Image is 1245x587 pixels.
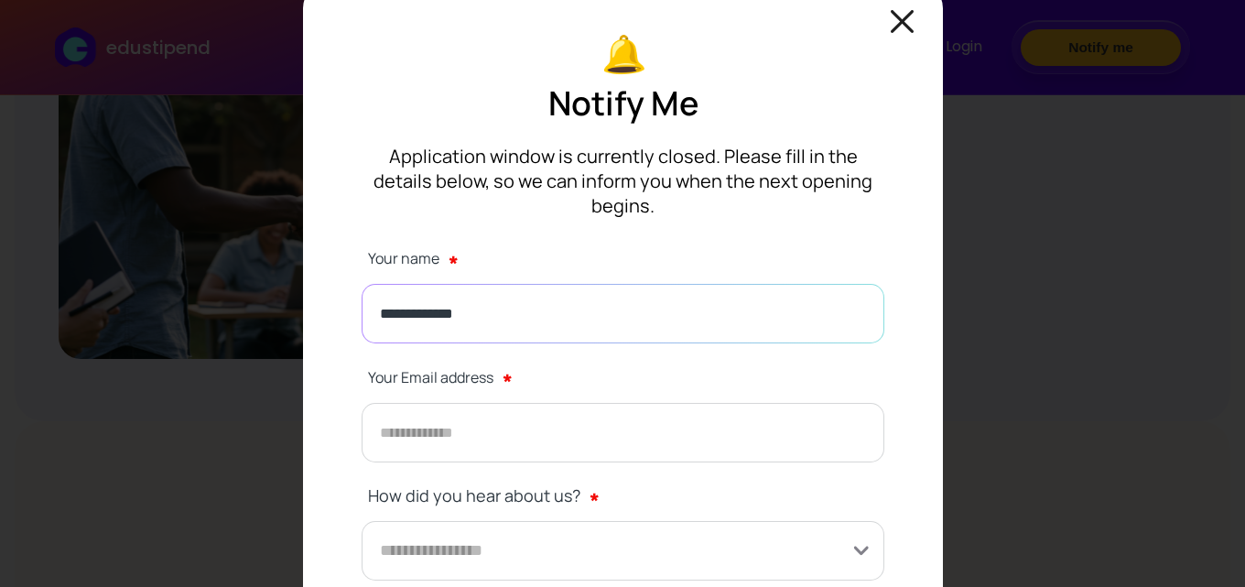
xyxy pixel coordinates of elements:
[368,476,884,516] label: How did you hear about us?
[362,144,884,218] p: Application window is currently closed. Please fill in the details below, so we can inform you wh...
[601,33,644,76] img: bell
[362,81,884,125] p: Notify Me
[368,357,884,397] label: Your Email address
[368,239,884,278] label: Your name
[891,10,914,33] img: closeModal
